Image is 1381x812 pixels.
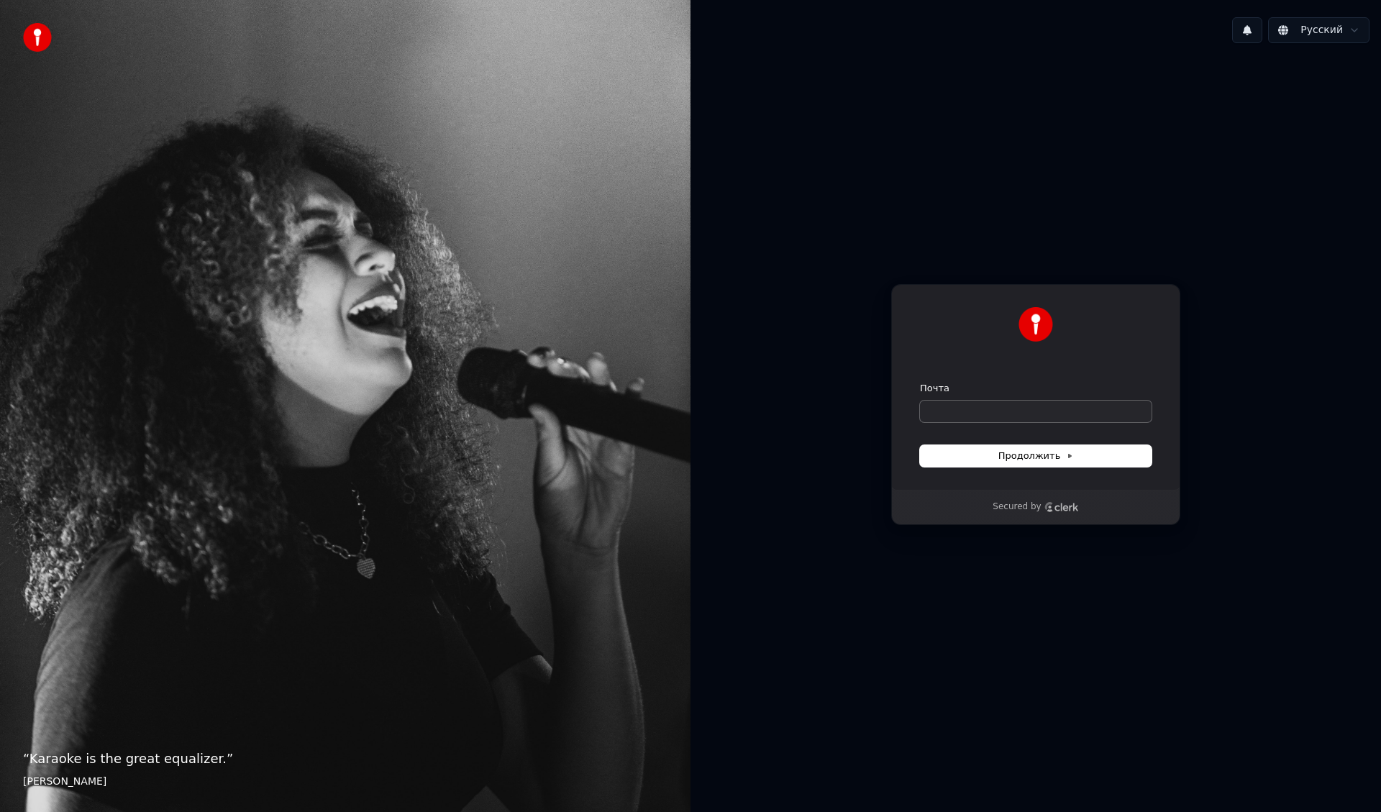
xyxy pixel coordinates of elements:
[1018,307,1053,342] img: Youka
[1044,502,1079,512] a: Clerk logo
[993,501,1041,513] p: Secured by
[998,450,1074,462] span: Продолжить
[920,445,1152,467] button: Продолжить
[23,749,667,769] p: “ Karaoke is the great equalizer. ”
[23,775,667,789] footer: [PERSON_NAME]
[920,382,949,395] label: Почта
[23,23,52,52] img: youka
